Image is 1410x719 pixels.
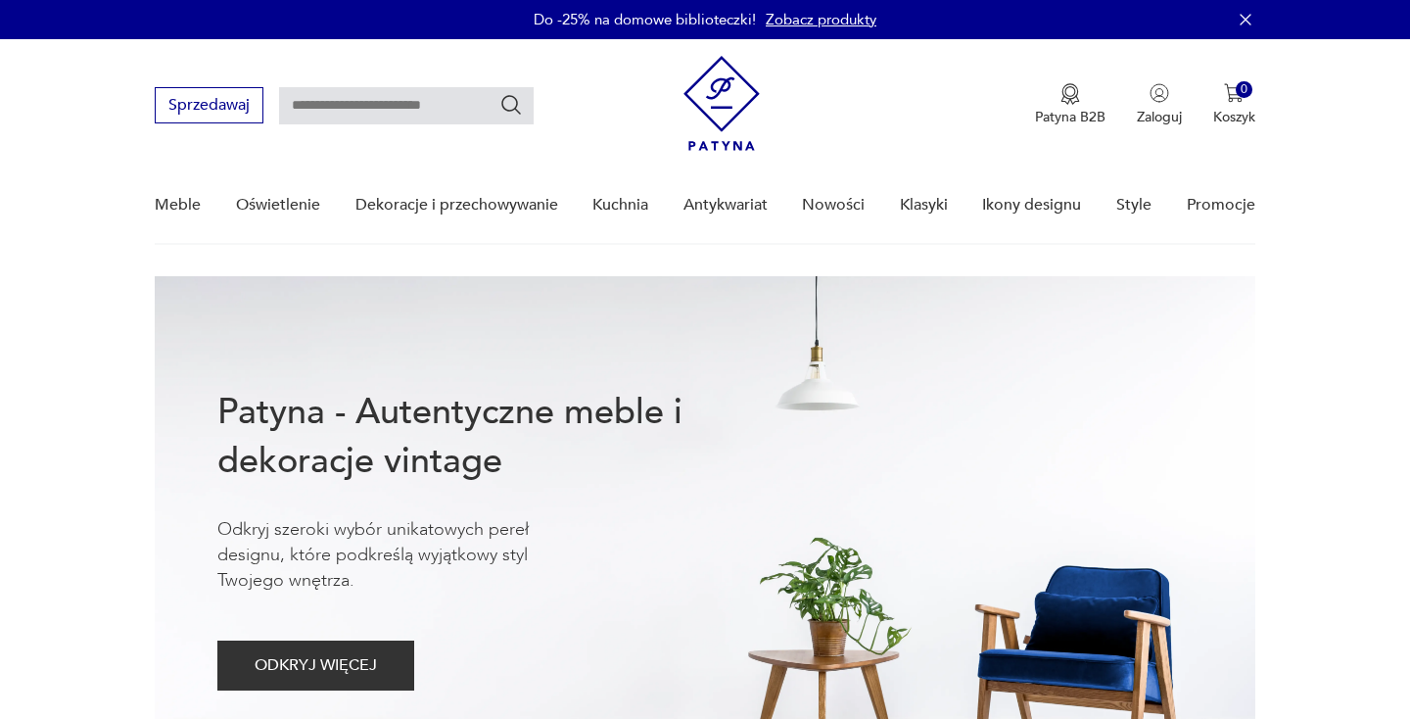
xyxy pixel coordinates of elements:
a: Style [1116,168,1151,243]
p: Patyna B2B [1035,108,1105,126]
a: Ikony designu [982,168,1081,243]
p: Koszyk [1213,108,1255,126]
button: Zaloguj [1137,83,1182,126]
button: 0Koszyk [1213,83,1255,126]
a: Kuchnia [592,168,648,243]
div: 0 [1236,81,1252,98]
a: Zobacz produkty [766,10,876,29]
a: Meble [155,168,201,243]
a: Antykwariat [683,168,768,243]
button: Szukaj [499,93,523,117]
p: Odkryj szeroki wybór unikatowych pereł designu, które podkreślą wyjątkowy styl Twojego wnętrza. [217,517,589,594]
a: Oświetlenie [236,168,320,243]
p: Do -25% na domowe biblioteczki! [534,10,756,29]
a: Sprzedawaj [155,100,263,114]
button: ODKRYJ WIĘCEJ [217,641,414,691]
p: Zaloguj [1137,108,1182,126]
button: Sprzedawaj [155,87,263,123]
img: Ikona koszyka [1224,83,1244,103]
img: Patyna - sklep z meblami i dekoracjami vintage [683,56,760,151]
a: ODKRYJ WIĘCEJ [217,660,414,674]
a: Nowości [802,168,865,243]
a: Dekoracje i przechowywanie [355,168,558,243]
a: Ikona medaluPatyna B2B [1035,83,1105,126]
h1: Patyna - Autentyczne meble i dekoracje vintage [217,388,746,486]
img: Ikonka użytkownika [1150,83,1169,103]
img: Ikona medalu [1060,83,1080,105]
a: Promocje [1187,168,1255,243]
button: Patyna B2B [1035,83,1105,126]
a: Klasyki [900,168,948,243]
